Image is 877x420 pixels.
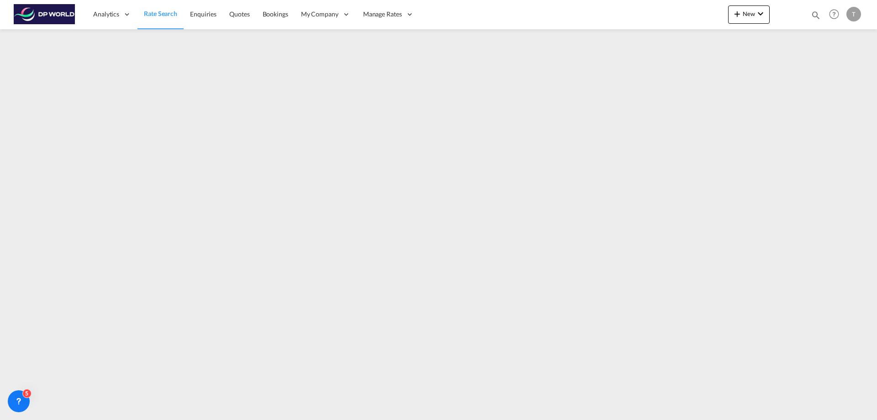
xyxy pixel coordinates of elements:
md-icon: icon-plus 400-fg [732,8,743,19]
div: T [846,7,861,21]
div: icon-magnify [811,10,821,24]
md-icon: icon-chevron-down [755,8,766,19]
span: Bookings [263,10,288,18]
span: Quotes [229,10,249,18]
button: icon-plus 400-fgNewicon-chevron-down [728,5,770,24]
span: My Company [301,10,338,19]
span: Help [826,6,842,22]
span: Analytics [93,10,119,19]
span: New [732,10,766,17]
span: Manage Rates [363,10,402,19]
md-icon: icon-magnify [811,10,821,20]
span: Rate Search [144,10,177,17]
img: c08ca190194411f088ed0f3ba295208c.png [14,4,75,25]
div: Help [826,6,846,23]
span: Enquiries [190,10,217,18]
